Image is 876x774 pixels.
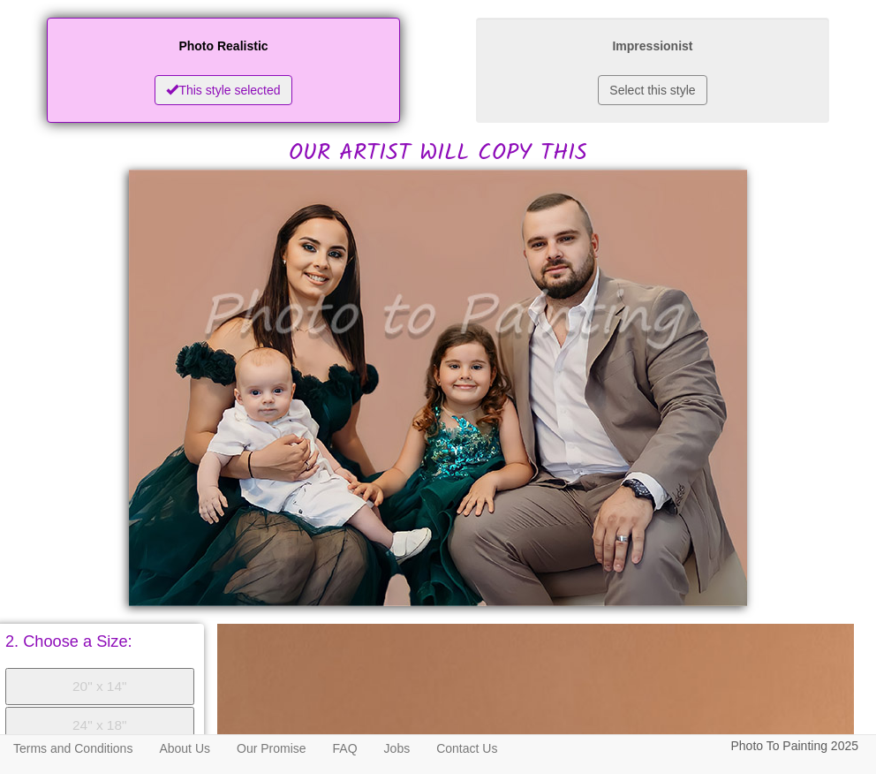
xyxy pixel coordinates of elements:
[371,735,424,762] a: Jobs
[5,634,194,649] p: 2. Choose a Size:
[598,75,706,105] button: Select this style
[730,735,858,757] p: Photo To Painting 2025
[146,735,223,762] a: About Us
[155,75,291,105] button: This style selected
[9,13,867,165] h2: OUR ARTIST WILL COPY THIS
[223,735,320,762] a: Our Promise
[494,35,812,57] p: Impressionist
[5,668,194,705] button: 20" x 14"
[64,35,382,57] p: Photo Realistic
[5,707,194,744] button: 24" x 18"
[423,735,510,762] a: Contact Us
[320,735,371,762] a: FAQ
[129,170,747,606] img: Giulia, please would you:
